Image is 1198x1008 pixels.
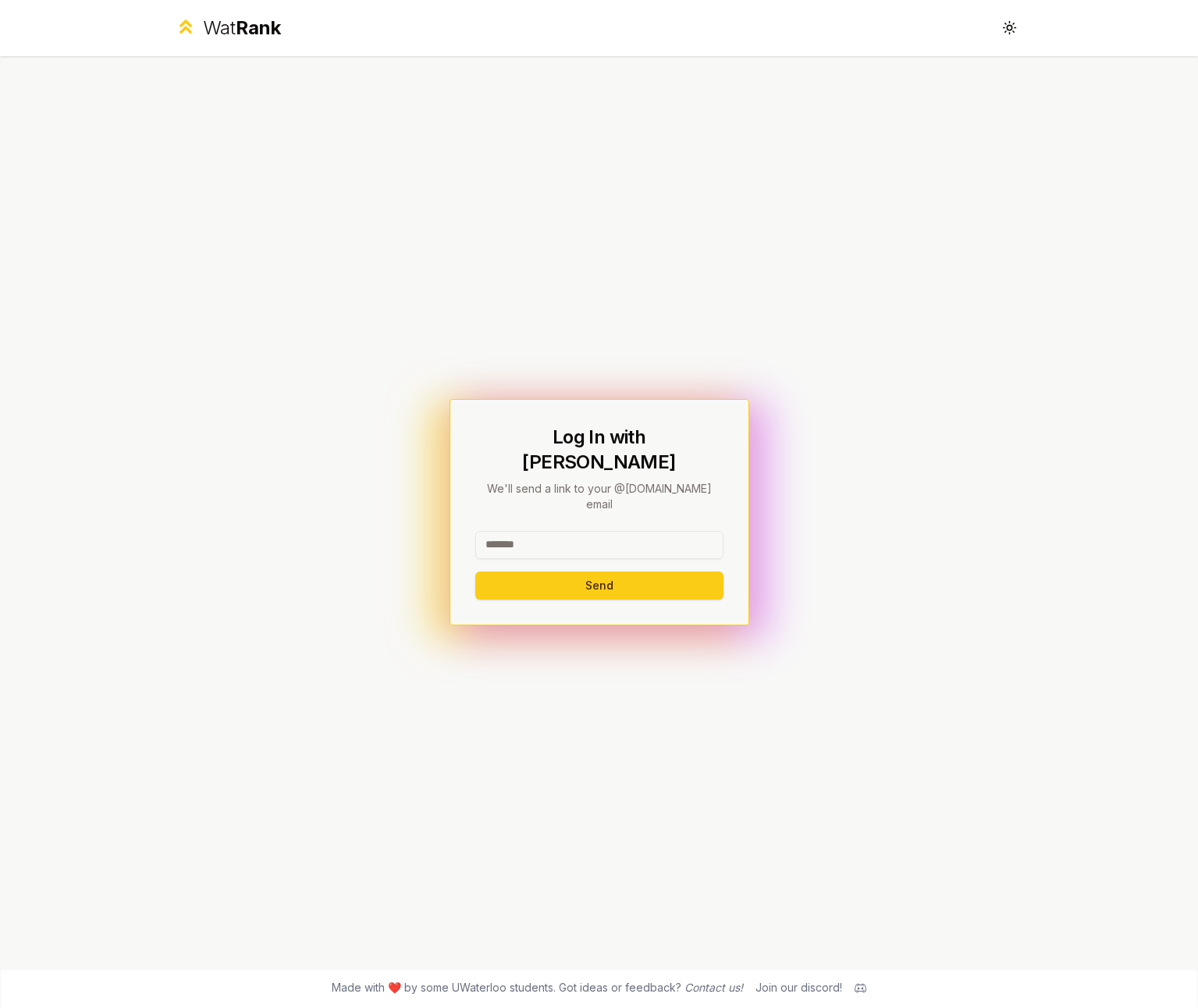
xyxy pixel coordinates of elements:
span: Made with ❤️ by some UWaterloo students. Got ideas or feedback? [332,980,743,996]
span: Rank [236,16,281,39]
div: Wat [203,16,281,41]
a: Contact us! [684,981,743,994]
button: Send [475,572,723,600]
a: WatRank [175,16,282,41]
div: Join our discord! [755,980,842,996]
p: We'll send a link to your @[DOMAIN_NAME] email [475,481,723,512]
h1: Log In with [PERSON_NAME] [475,425,723,475]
